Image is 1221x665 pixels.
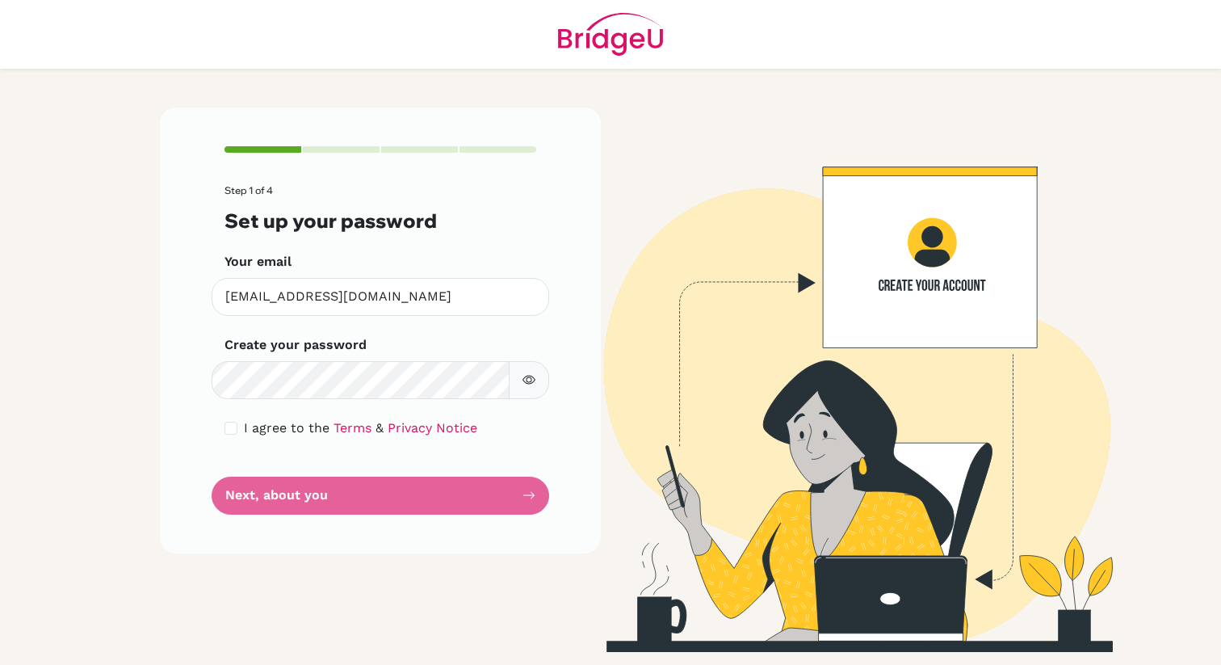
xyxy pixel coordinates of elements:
input: Insert your email* [212,278,549,316]
a: Terms [334,420,371,436]
span: Step 1 of 4 [224,184,273,196]
h3: Set up your password [224,209,536,233]
a: Privacy Notice [388,420,477,436]
iframe: Opens a widget where you can find more information [1117,617,1205,657]
label: Create your password [224,335,367,355]
span: & [376,420,384,436]
span: I agree to the [244,420,329,436]
label: Your email [224,252,292,271]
